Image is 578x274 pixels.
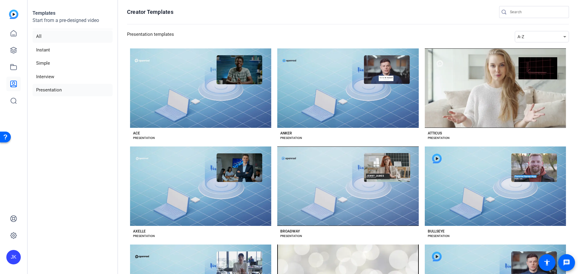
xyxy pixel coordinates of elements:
[277,48,418,128] button: Template image
[428,234,449,239] div: PRESENTATION
[9,10,18,19] img: blue-gradient.svg
[133,136,155,140] div: PRESENTATION
[462,237,571,267] iframe: Drift Widget Chat Controller
[280,131,292,136] div: ANKER
[280,234,302,239] div: PRESENTATION
[6,250,21,264] div: JK
[33,71,113,83] li: Interview
[280,229,300,234] div: BROADWAY
[280,136,302,140] div: PRESENTATION
[127,31,174,42] h3: Presentation templates
[130,48,271,128] button: Template image
[428,136,449,140] div: PRESENTATION
[133,234,155,239] div: PRESENTATION
[277,146,418,226] button: Template image
[33,84,113,96] li: Presentation
[517,34,524,39] span: A-Z
[425,146,566,226] button: Template image
[33,44,113,56] li: Instant
[130,146,271,226] button: Template image
[133,229,146,234] div: AXELLE
[133,131,140,136] div: ACE
[425,48,566,128] button: Template image
[127,8,173,16] h1: Creator Templates
[510,8,564,16] input: Search
[428,131,442,136] div: ATTICUS
[33,30,113,43] li: All
[33,57,113,69] li: Simple
[33,10,55,16] strong: Templates
[428,229,445,234] div: BULLSEYE
[33,17,113,29] p: Start from a pre-designed video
